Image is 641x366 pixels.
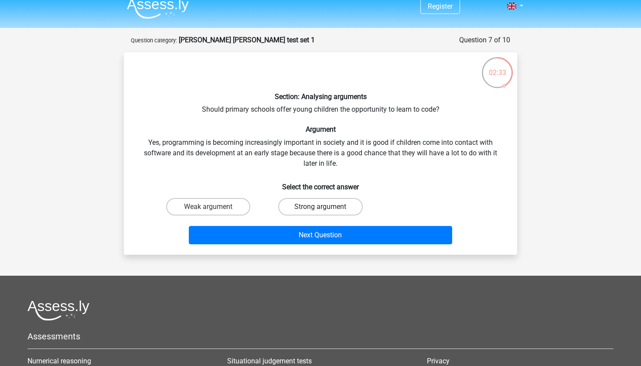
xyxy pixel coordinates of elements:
[428,2,453,10] a: Register
[189,226,453,244] button: Next Question
[427,357,450,365] a: Privacy
[127,59,514,248] div: Should primary schools offer young children the opportunity to learn to code? Yes, programming is...
[27,357,91,365] a: Numerical reasoning
[138,125,503,133] h6: Argument
[138,176,503,191] h6: Select the correct answer
[166,198,250,215] label: Weak argument
[179,36,315,44] strong: [PERSON_NAME] [PERSON_NAME] test set 1
[227,357,312,365] a: Situational judgement tests
[131,37,177,44] small: Question category:
[27,331,614,342] h5: Assessments
[278,198,362,215] label: Strong argument
[138,92,503,101] h6: Section: Analysing arguments
[459,35,510,45] div: Question 7 of 10
[481,56,514,78] div: 02:33
[27,300,89,321] img: Assessly logo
